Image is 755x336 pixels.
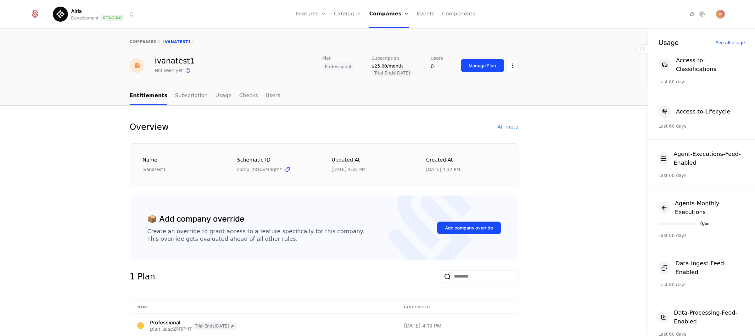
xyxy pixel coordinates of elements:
nav: Main [130,87,518,105]
div: plan_sasc2N1PHT [150,326,192,331]
div: Agent-Executions-Feed-Enabled [674,150,745,167]
div: Create an override to grant access to a feature specifically for this company. This override gets... [147,228,364,243]
div: Agents-Monthly-Executions [675,199,745,217]
div: Not seen yet [155,67,183,74]
button: Select environment [55,7,135,21]
a: Integrations [688,10,696,18]
span: Plan [322,56,332,60]
button: Manage Plan [461,59,504,72]
a: Checks [239,87,258,105]
span: Trial Ends [DATE] [372,69,412,77]
ul: Choose Sub Page [130,87,280,105]
div: ivanatest1 [155,57,195,65]
button: Agents-Monthly-Executions [658,199,745,217]
div: Add company override [445,225,493,231]
a: Users [266,87,280,105]
img: Airia [53,7,68,22]
div: Updated at [332,156,411,164]
div: Overview [130,121,169,133]
div: Last 60 days [658,79,745,85]
div: $25.00/month [372,63,412,69]
div: 1 Plan [130,270,155,283]
div: Last 60 days [658,232,745,239]
span: Professional [322,63,354,70]
a: companies [130,40,156,44]
div: Data-Ingest-Feed-Enabled [675,259,745,277]
div: 8/21/25, 4:32 PM [426,166,460,173]
a: Entitlements [130,87,167,105]
span: Users [431,56,443,60]
div: Created at [426,156,506,164]
div: Last 60 days [658,123,745,129]
span: Airia [71,7,82,15]
th: Name [130,301,396,314]
button: Agent-Executions-Feed-Enabled [658,150,745,167]
div: 8/21/25, 4:33 PM [332,166,366,173]
div: Manage Plan [469,63,496,69]
img: ivanatest1 [130,58,145,73]
div: [DATE] 4:13 PM [404,323,511,328]
a: Settings [698,10,706,18]
div: Last 60 days [658,172,745,179]
div: 📦 Add company override [147,213,244,225]
span: comp_28TqVM3qrhz [237,166,282,173]
button: Open user button [716,10,725,19]
div: Usage [658,39,679,46]
img: Ivana Popova [716,10,725,19]
button: Add company override [437,222,501,234]
a: Subscription [175,87,208,105]
div: Professional [150,320,192,325]
button: Access-to-Classifications [658,56,745,74]
div: 0 [431,63,443,70]
div: Data-Processing-Feed-Enabled [674,308,745,326]
div: ivanatest1 [143,166,222,173]
div: See all usage [715,41,745,45]
button: Select action [506,59,518,72]
span: Trial Ends [DATE] [192,322,237,330]
div: Access-to-Classifications [676,56,745,74]
div: All meta [498,123,518,131]
div: Name [143,156,222,164]
div: Development [71,15,98,21]
span: Subscription [372,56,399,60]
div: Schematic ID [237,156,317,164]
button: Data-Processing-Feed-Enabled [658,308,745,326]
button: Access-to-Lifecycle [658,105,730,118]
div: Access-to-Lifecycle [676,107,730,116]
th: Last edited [396,301,518,314]
div: 0 / ∞ [700,222,709,226]
span: Staging [101,15,124,21]
div: Last 60 days [658,282,745,288]
button: Data-Ingest-Feed-Enabled [658,259,745,277]
a: Usage [215,87,232,105]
